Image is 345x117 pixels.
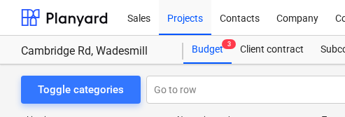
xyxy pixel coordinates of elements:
a: Client contract [232,36,312,64]
a: Budget3 [183,36,232,64]
span: 3 [222,39,236,49]
iframe: Chat Widget [275,50,345,117]
div: Budget [183,36,232,64]
div: Toggle categories [38,81,124,99]
div: Cambridge Rd, Wadesmill [21,44,167,59]
button: Toggle categories [21,76,141,104]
